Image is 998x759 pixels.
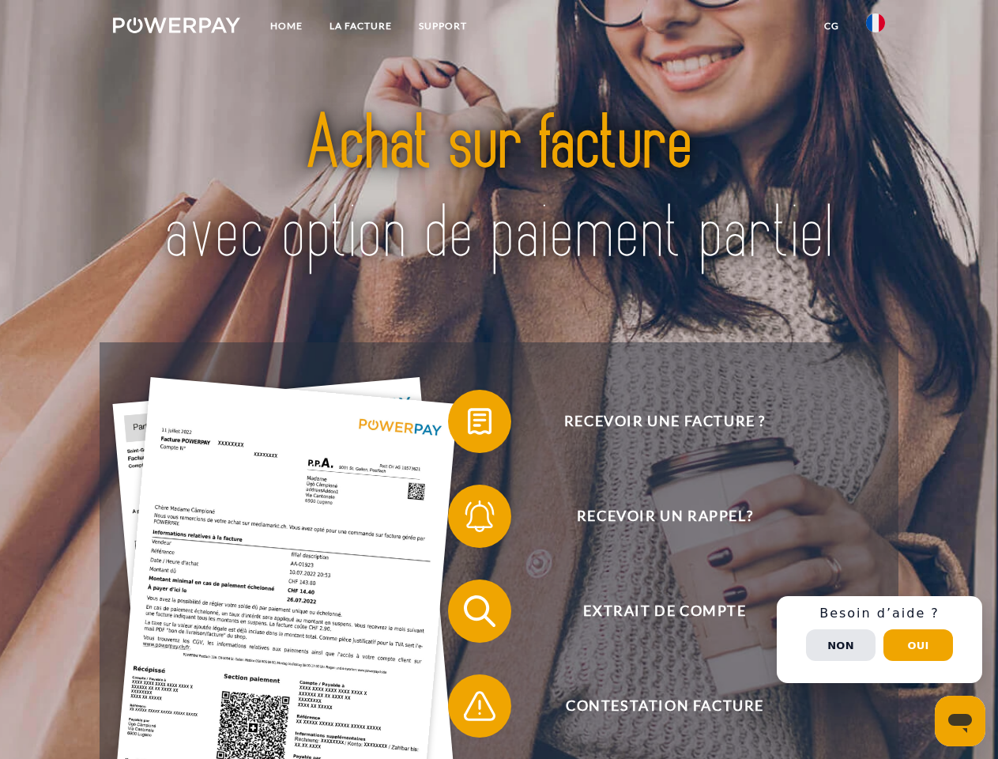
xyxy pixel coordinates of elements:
button: Extrait de compte [448,580,859,643]
img: qb_search.svg [460,591,499,631]
img: qb_warning.svg [460,686,499,726]
h3: Besoin d’aide ? [786,606,973,621]
iframe: Bouton de lancement de la fenêtre de messagerie [935,696,985,746]
span: Contestation Facture [471,674,858,738]
span: Recevoir une facture ? [471,390,858,453]
button: Contestation Facture [448,674,859,738]
button: Recevoir une facture ? [448,390,859,453]
img: title-powerpay_fr.svg [151,76,847,303]
div: Schnellhilfe [777,596,982,683]
span: Extrait de compte [471,580,858,643]
button: Oui [883,629,953,661]
img: qb_bell.svg [460,497,499,536]
img: logo-powerpay-white.svg [113,17,240,33]
a: CG [811,12,853,40]
span: Recevoir un rappel? [471,485,858,548]
img: qb_bill.svg [460,402,499,441]
a: Support [405,12,480,40]
img: fr [866,13,885,32]
a: LA FACTURE [316,12,405,40]
button: Non [806,629,876,661]
a: Home [257,12,316,40]
button: Recevoir un rappel? [448,485,859,548]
